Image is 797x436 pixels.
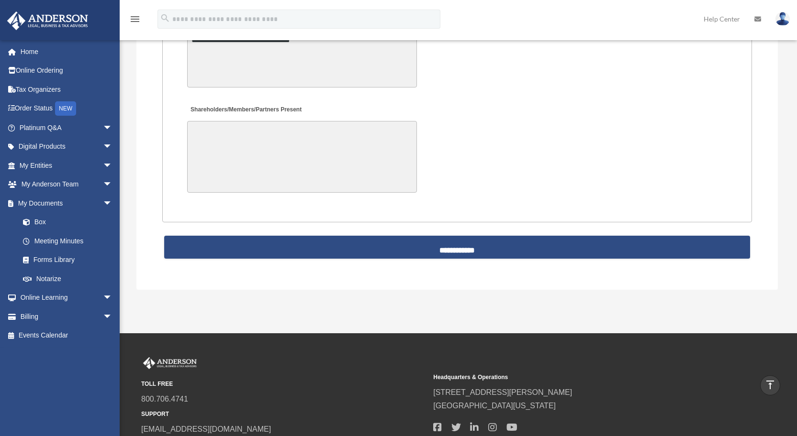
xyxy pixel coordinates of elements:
span: arrow_drop_down [103,175,122,195]
i: vertical_align_top [764,379,776,391]
span: arrow_drop_down [103,307,122,327]
a: [GEOGRAPHIC_DATA][US_STATE] [433,402,556,410]
a: Online Ordering [7,61,127,80]
i: menu [129,13,141,25]
a: Online Learningarrow_drop_down [7,288,127,307]
small: SUPPORT [141,409,427,419]
a: My Documentsarrow_drop_down [7,194,127,213]
a: Box [13,213,127,232]
span: arrow_drop_down [103,137,122,157]
a: Order StatusNEW [7,99,127,119]
a: Notarize [13,269,127,288]
a: [STREET_ADDRESS][PERSON_NAME] [433,388,572,396]
small: Headquarters & Operations [433,372,718,382]
a: vertical_align_top [760,375,780,395]
a: Billingarrow_drop_down [7,307,127,326]
img: Anderson Advisors Platinum Portal [141,357,199,370]
a: [EMAIL_ADDRESS][DOMAIN_NAME] [141,425,271,433]
a: Tax Organizers [7,80,127,99]
a: Events Calendar [7,326,127,345]
img: User Pic [775,12,790,26]
i: search [160,13,170,23]
span: arrow_drop_down [103,194,122,213]
a: menu [129,17,141,25]
small: TOLL FREE [141,379,427,389]
a: 800.706.4741 [141,395,188,403]
label: Shareholders/Members/Partners Present [187,104,304,117]
span: arrow_drop_down [103,288,122,308]
img: Anderson Advisors Platinum Portal [4,11,91,30]
a: Meeting Minutes [13,231,122,251]
a: Platinum Q&Aarrow_drop_down [7,118,127,137]
span: arrow_drop_down [103,156,122,175]
a: My Anderson Teamarrow_drop_down [7,175,127,194]
div: NEW [55,101,76,116]
a: My Entitiesarrow_drop_down [7,156,127,175]
a: Forms Library [13,251,127,270]
span: arrow_drop_down [103,118,122,138]
a: Digital Productsarrow_drop_down [7,137,127,156]
a: Home [7,42,127,61]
